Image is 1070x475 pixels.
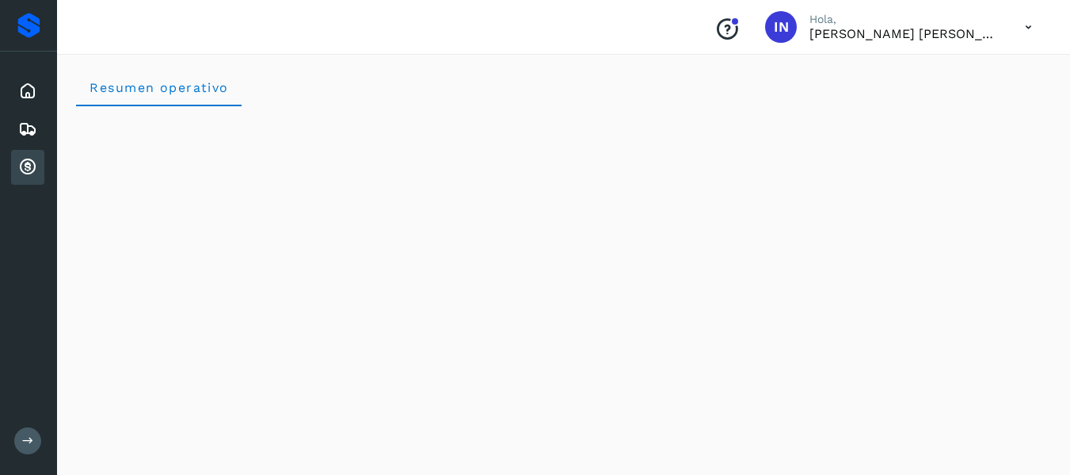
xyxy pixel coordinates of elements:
[809,13,1000,26] p: Hola,
[11,150,44,185] div: Cuentas por cobrar
[89,80,229,95] span: Resumen operativo
[11,112,44,147] div: Embarques
[809,26,1000,41] p: IGNACIO NAGAYA LOPEZ
[11,74,44,109] div: Inicio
